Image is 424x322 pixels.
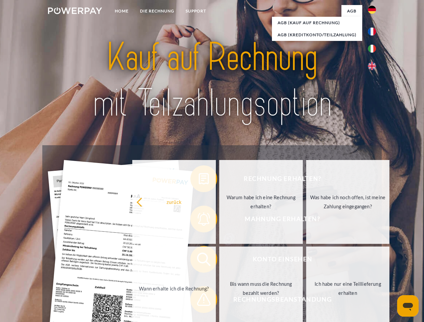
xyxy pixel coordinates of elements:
[64,32,360,128] img: title-powerpay_de.svg
[272,29,362,41] a: AGB (Kreditkonto/Teilzahlung)
[368,6,376,14] img: de
[134,5,180,17] a: DIE RECHNUNG
[368,45,376,53] img: it
[223,279,299,298] div: Bis wann muss die Rechnung bezahlt werden?
[136,284,212,293] div: Wann erhalte ich die Rechnung?
[223,193,299,211] div: Warum habe ich eine Rechnung erhalten?
[397,295,419,317] iframe: Schaltfläche zum Öffnen des Messaging-Fensters
[341,5,362,17] a: agb
[180,5,212,17] a: SUPPORT
[368,28,376,36] img: fr
[310,279,386,298] div: Ich habe nur eine Teillieferung erhalten
[310,193,386,211] div: Was habe ich noch offen, ist meine Zahlung eingegangen?
[368,62,376,70] img: en
[136,197,212,206] div: zurück
[109,5,134,17] a: Home
[48,7,102,14] img: logo-powerpay-white.svg
[272,17,362,29] a: AGB (Kauf auf Rechnung)
[306,160,390,244] a: Was habe ich noch offen, ist meine Zahlung eingegangen?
